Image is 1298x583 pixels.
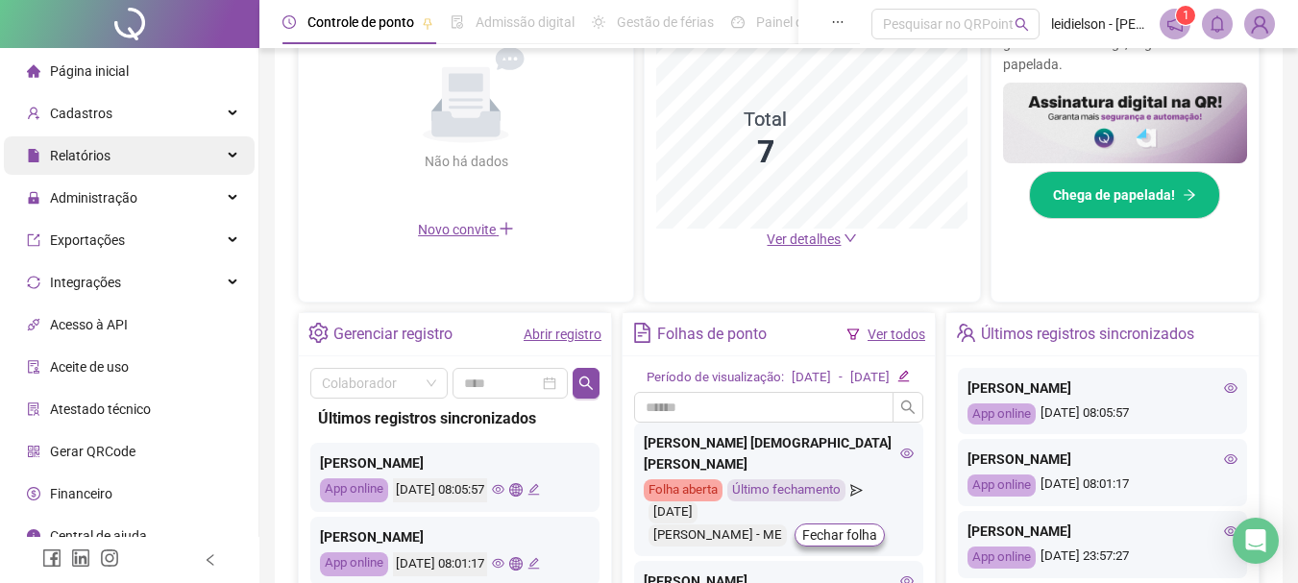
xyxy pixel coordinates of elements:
[27,529,40,543] span: info-circle
[967,547,1237,569] div: [DATE] 23:57:27
[50,444,135,459] span: Gerar QRCode
[418,222,514,237] span: Novo convite
[850,479,863,501] span: send
[320,452,590,474] div: [PERSON_NAME]
[509,557,522,570] span: global
[1224,524,1237,538] span: eye
[320,478,388,502] div: App online
[792,368,831,388] div: [DATE]
[767,231,841,247] span: Ver detalhes
[50,63,129,79] span: Página inicial
[731,15,745,29] span: dashboard
[524,327,601,342] a: Abrir registro
[320,526,590,547] div: [PERSON_NAME]
[71,548,90,568] span: linkedin
[492,483,504,496] span: eye
[1166,15,1184,33] span: notification
[1176,6,1195,25] sup: 1
[649,524,787,547] div: [PERSON_NAME] - ME
[617,14,714,30] span: Gestão de férias
[644,432,914,474] div: [PERSON_NAME] [DEMOGRAPHIC_DATA] [PERSON_NAME]
[50,317,128,332] span: Acesso à API
[967,547,1036,569] div: App online
[378,151,554,172] div: Não há dados
[657,318,767,351] div: Folhas de ponto
[307,14,414,30] span: Controle de ponto
[50,106,112,121] span: Cadastros
[967,474,1036,497] div: App online
[27,64,40,78] span: home
[42,548,61,568] span: facebook
[50,401,151,417] span: Atestado técnico
[50,275,121,290] span: Integrações
[27,191,40,205] span: lock
[422,17,433,29] span: pushpin
[100,548,119,568] span: instagram
[831,15,845,29] span: ellipsis
[27,487,40,500] span: dollar
[527,483,540,496] span: edit
[1183,188,1196,202] span: arrow-right
[320,552,388,576] div: App online
[846,328,860,341] span: filter
[50,190,137,206] span: Administração
[647,368,784,388] div: Período de visualização:
[897,370,910,382] span: edit
[50,486,112,501] span: Financeiro
[727,479,845,501] div: Último fechamento
[1224,452,1237,466] span: eye
[308,323,329,343] span: setting
[27,276,40,289] span: sync
[1233,518,1279,564] div: Open Intercom Messenger
[50,528,147,544] span: Central de ajuda
[527,557,540,570] span: edit
[492,557,504,570] span: eye
[1245,10,1274,38] img: 20675
[50,232,125,248] span: Exportações
[850,368,890,388] div: [DATE]
[868,327,925,342] a: Ver todos
[1029,171,1220,219] button: Chega de papelada!
[644,479,722,501] div: Folha aberta
[318,406,592,430] div: Últimos registros sincronizados
[756,14,831,30] span: Painel do DP
[27,402,40,416] span: solution
[50,148,110,163] span: Relatórios
[967,449,1237,470] div: [PERSON_NAME]
[967,474,1237,497] div: [DATE] 08:01:17
[451,15,464,29] span: file-done
[509,483,522,496] span: global
[27,107,40,120] span: user-add
[1051,13,1148,35] span: leidielson - [PERSON_NAME]
[981,318,1194,351] div: Últimos registros sincronizados
[795,523,885,547] button: Fechar folha
[1183,9,1189,22] span: 1
[27,318,40,331] span: api
[1053,184,1175,206] span: Chega de papelada!
[393,478,487,502] div: [DATE] 08:05:57
[333,318,453,351] div: Gerenciar registro
[27,233,40,247] span: export
[282,15,296,29] span: clock-circle
[1209,15,1226,33] span: bell
[967,403,1237,425] div: [DATE] 08:05:57
[27,445,40,458] span: qrcode
[393,552,487,576] div: [DATE] 08:01:17
[476,14,575,30] span: Admissão digital
[1015,17,1029,32] span: search
[900,447,914,460] span: eye
[844,231,857,245] span: down
[499,221,514,236] span: plus
[632,323,652,343] span: file-text
[767,231,857,247] a: Ver detalhes down
[592,15,605,29] span: sun
[956,323,976,343] span: team
[967,377,1237,399] div: [PERSON_NAME]
[649,501,698,523] div: [DATE]
[1003,83,1247,164] img: banner%2F02c71560-61a6-44d4-94b9-c8ab97240462.png
[839,368,843,388] div: -
[578,376,594,391] span: search
[900,400,916,415] span: search
[1224,381,1237,395] span: eye
[27,149,40,162] span: file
